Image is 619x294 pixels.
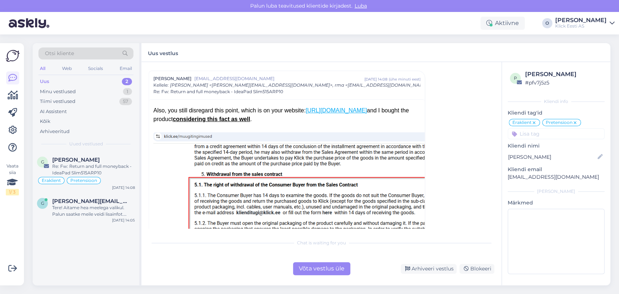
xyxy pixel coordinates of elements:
[194,75,364,82] span: [EMAIL_ADDRESS][DOMAIN_NAME]
[6,163,19,195] div: Vaata siia
[61,64,73,73] div: Web
[542,18,552,28] div: O
[508,173,604,181] p: [EMAIL_ADDRESS][DOMAIN_NAME]
[153,82,169,88] span: Kellele :
[388,76,420,82] div: ( ühe minuti eest )
[119,98,132,105] div: 57
[514,75,517,81] span: p
[459,264,494,274] div: Blokeeri
[122,78,132,85] div: 2
[525,79,602,87] div: # pfv7j5z5
[112,218,135,223] div: [DATE] 14:05
[364,76,387,82] div: [DATE] 14:08
[555,17,615,29] a: [PERSON_NAME]Klick Eesti AS
[40,88,76,95] div: Minu vestlused
[480,17,525,30] div: Aktiivne
[546,120,573,125] span: Pretensioon
[148,47,178,57] label: Uus vestlus
[555,23,607,29] div: Klick Eesti AS
[306,107,367,113] a: [URL][DOMAIN_NAME]
[149,240,494,246] div: Chat is waiting for you
[293,262,350,275] div: Võta vestlus üle
[153,75,191,82] span: [PERSON_NAME]
[118,64,133,73] div: Email
[6,189,19,195] div: 1 / 3
[555,17,607,23] div: [PERSON_NAME]
[508,188,604,195] div: [PERSON_NAME]
[508,153,596,161] input: Lisa nimi
[508,109,604,117] p: Kliendi tag'id
[6,49,20,63] img: Askly Logo
[153,106,420,124] div: Also, you still disregard this point, which is on your website: and I bought the product .
[69,141,103,147] span: Uued vestlused
[508,142,604,150] p: Kliendi nimi
[52,204,135,218] div: Tere! Aitame hea meelega valikul. Palun saatke meile veidi lisainfot. [PERSON_NAME] jaoks soovite...
[40,78,49,85] div: Uus
[52,163,135,176] div: Re: Fw: Return and full moneyback - IdeaPad Slim515ARP10
[42,178,61,183] span: Eraklient
[123,88,132,95] div: 1
[112,185,135,190] div: [DATE] 14:08
[153,88,283,95] span: Re: Fw: Return and full moneyback - IdeaPad Slim515ARP10
[512,120,532,125] span: Eraklient
[40,98,75,105] div: Tiimi vestlused
[38,64,47,73] div: All
[508,199,604,207] p: Märkmed
[52,157,100,163] span: Giorgi Tsiklauri
[40,108,67,115] div: AI Assistent
[508,128,604,139] input: Lisa tag
[352,3,369,9] span: Luba
[525,70,602,79] div: [PERSON_NAME]
[173,116,250,122] u: considering this fact as well
[508,98,604,105] div: Kliendi info
[52,198,128,204] span: georg@netikodu.ee
[70,178,97,183] span: Pretensioon
[41,200,44,206] span: g
[40,128,70,135] div: Arhiveeritud
[45,50,74,57] span: Otsi kliente
[401,264,457,274] div: Arhiveeri vestlus
[41,159,44,165] span: G
[508,166,604,173] p: Kliendi email
[40,118,50,125] div: Kõik
[87,64,104,73] div: Socials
